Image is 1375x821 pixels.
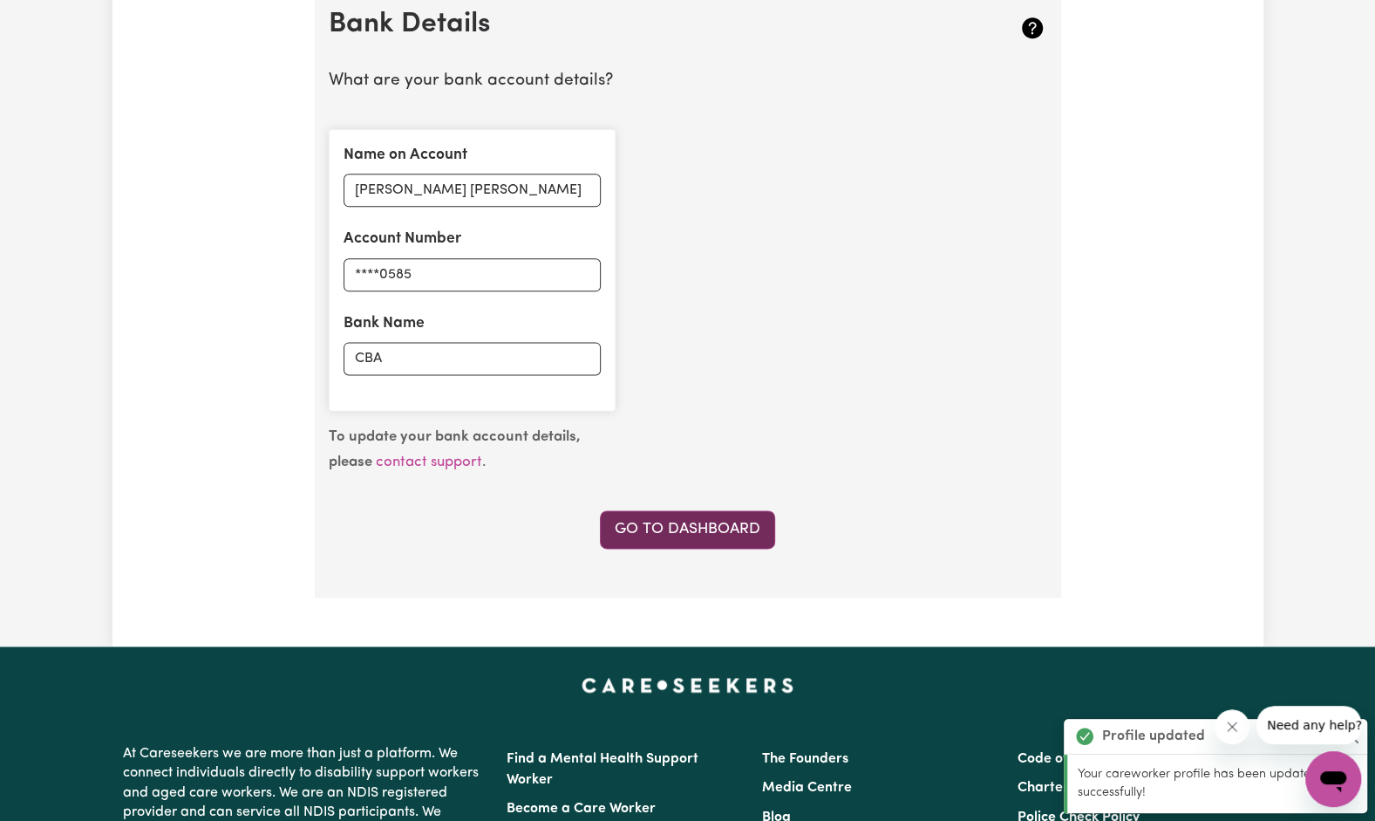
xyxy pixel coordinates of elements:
label: Account Number [344,228,461,250]
a: The Founders [762,752,848,766]
a: Careseekers home page [582,678,793,692]
p: Your careworker profile has been updated successfully! [1078,765,1357,803]
a: Find a Mental Health Support Worker [507,752,698,787]
p: What are your bank account details? [329,69,1047,94]
span: Need any help? [10,12,106,26]
label: Bank Name [344,312,425,335]
input: e.g. 000123456 [344,258,601,291]
a: Charter of Customer Service [1018,781,1202,795]
a: Go to Dashboard [600,510,775,549]
a: contact support [376,455,482,469]
input: Holly Peers [344,174,601,207]
a: Become a Care Worker [507,802,656,816]
iframe: Botón para iniciar la ventana de mensajería [1305,751,1361,807]
label: Name on Account [344,144,467,167]
iframe: Cerrar mensaje [1215,709,1249,744]
a: Media Centre [762,781,852,795]
small: . [329,429,581,469]
h2: Bank Details [329,8,928,41]
a: Code of Conduct [1018,752,1126,766]
iframe: Mensaje de la compañía [1256,706,1361,744]
strong: Profile updated [1102,726,1205,747]
b: To update your bank account details, please [329,429,581,469]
